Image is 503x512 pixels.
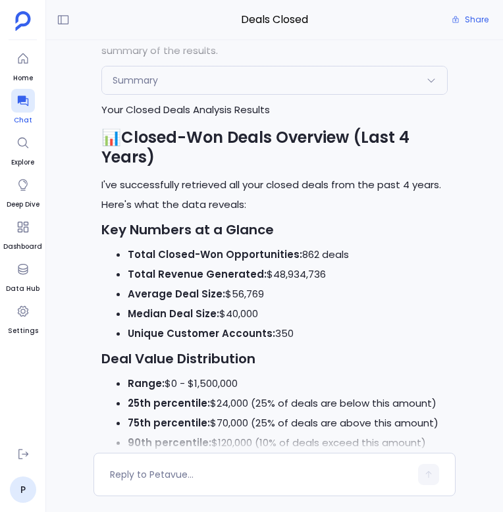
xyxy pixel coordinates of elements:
strong: Total Closed-Won Opportunities: [128,247,302,261]
li: $0 - $1,500,000 [128,374,448,394]
span: Home [11,73,35,84]
li: $48,934,736 [128,265,448,284]
strong: 75th percentile: [128,416,210,430]
a: Home [11,47,35,84]
li: $24,000 (25% of deals are below this amount) [128,394,448,413]
span: Deals Closed [149,11,400,28]
a: Dashboard [3,215,42,252]
a: Settings [8,299,38,336]
span: Share [465,14,489,25]
li: $70,000 (25% of deals are above this amount) [128,413,448,433]
a: Data Hub [6,257,40,294]
a: Deep Dive [7,173,40,210]
li: 350 [128,324,448,344]
span: Data Hub [6,284,40,294]
strong: Key Numbers at a Glance [101,220,274,239]
h1: Your Closed Deals Analysis Results [101,100,448,120]
strong: Median Deal Size: [128,307,219,320]
span: Settings [8,326,38,336]
h2: 📊 [101,128,448,167]
strong: Unique Customer Accounts: [128,326,275,340]
strong: 25th percentile: [128,396,210,410]
strong: Closed-Won Deals Overview (Last 4 Years) [101,126,410,168]
a: P [10,476,36,503]
li: $40,000 [128,304,448,324]
span: Deep Dive [7,199,40,210]
span: Summary [113,74,158,87]
img: petavue logo [15,11,31,31]
a: Explore [11,131,35,168]
strong: Deal Value Distribution [101,349,255,368]
li: $56,769 [128,284,448,304]
strong: Total Revenue Generated: [128,267,267,281]
li: 862 deals [128,245,448,265]
a: Chat [11,89,35,126]
p: I've successfully retrieved all your closed deals from the past 4 years. Here's what the data rev... [101,175,448,215]
span: Dashboard [3,242,42,252]
span: Chat [11,115,35,126]
button: Share [444,11,496,29]
span: Explore [11,157,35,168]
strong: Average Deal Size: [128,287,225,301]
strong: Range: [128,376,165,390]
